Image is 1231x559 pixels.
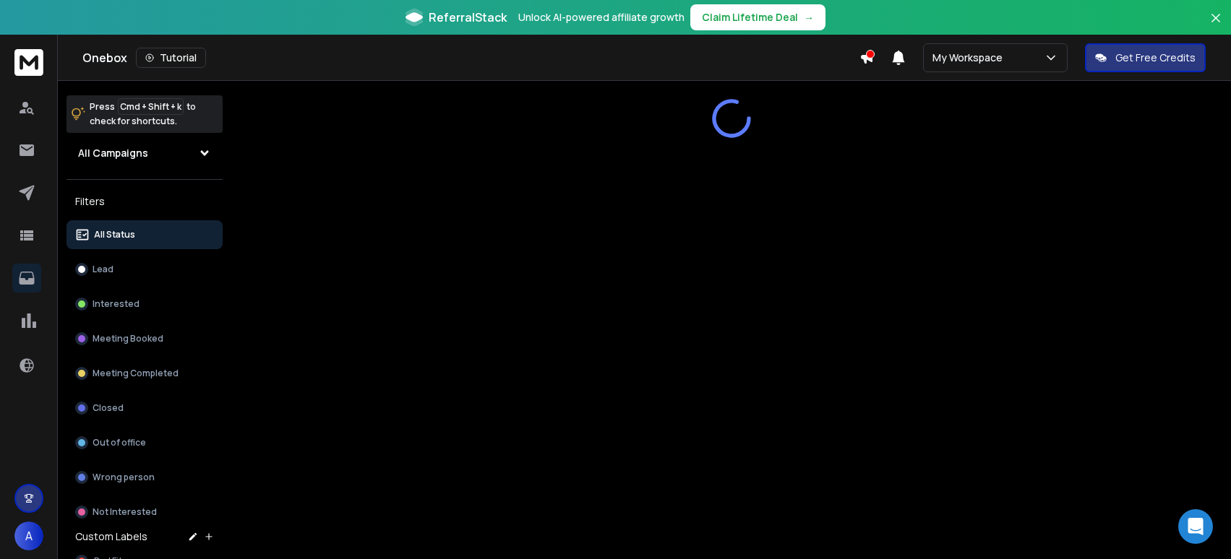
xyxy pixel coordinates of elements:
button: Out of office [67,428,223,457]
button: Not Interested [67,498,223,526]
h1: All Campaigns [78,146,148,160]
p: Unlock AI-powered affiliate growth [518,10,685,25]
span: ReferralStack [429,9,507,26]
p: Get Free Credits [1115,51,1196,65]
button: Lead [67,255,223,284]
h3: Custom Labels [75,529,147,544]
button: A [14,521,43,550]
button: All Status [67,220,223,249]
button: Tutorial [136,48,206,68]
span: → [804,10,814,25]
p: Meeting Completed [93,368,179,379]
p: Wrong person [93,472,155,483]
button: Get Free Credits [1085,43,1206,72]
p: Meeting Booked [93,333,163,344]
button: Interested [67,290,223,318]
h3: Filters [67,191,223,212]
p: Press to check for shortcuts. [90,100,196,129]
button: Close banner [1206,9,1225,43]
button: All Campaigns [67,139,223,168]
button: Closed [67,394,223,422]
p: Out of office [93,437,146,448]
div: Open Intercom Messenger [1178,509,1213,544]
p: Lead [93,264,113,275]
span: Cmd + Shift + k [118,98,184,115]
p: All Status [94,229,135,240]
p: Interested [93,298,140,310]
p: My Workspace [932,51,1008,65]
button: Claim Lifetime Deal→ [690,4,825,30]
p: Closed [93,402,124,414]
p: Not Interested [93,506,157,518]
button: Wrong person [67,463,223,492]
button: Meeting Booked [67,324,223,353]
div: Onebox [82,48,859,68]
button: Meeting Completed [67,359,223,388]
